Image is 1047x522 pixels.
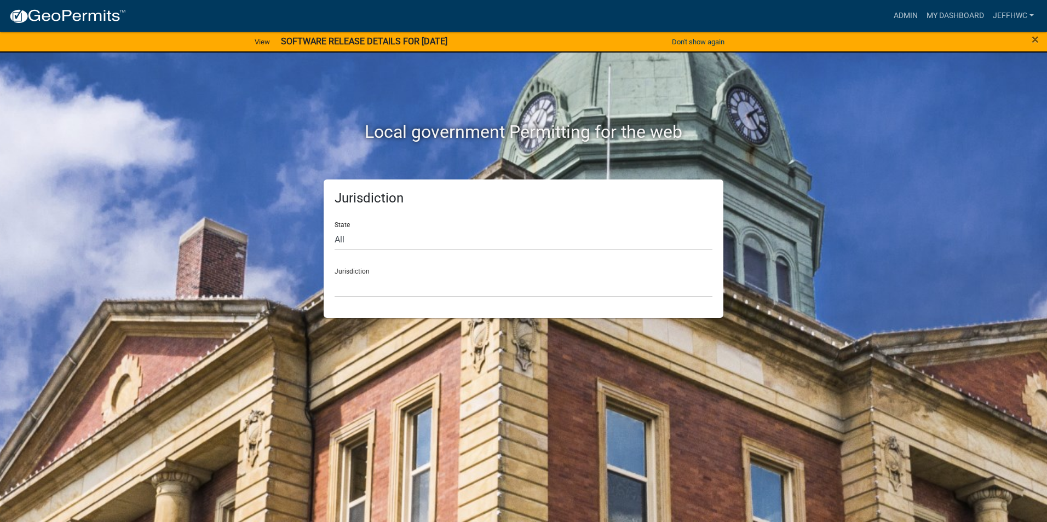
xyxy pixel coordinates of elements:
span: × [1032,32,1039,47]
a: Admin [889,5,922,26]
button: Don't show again [668,33,729,51]
a: My Dashboard [922,5,988,26]
button: Close [1032,33,1039,46]
strong: SOFTWARE RELEASE DETAILS FOR [DATE] [281,36,447,47]
a: View [250,33,274,51]
a: JeffHWC [988,5,1038,26]
h5: Jurisdiction [335,190,712,206]
h2: Local government Permitting for the web [220,121,827,142]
